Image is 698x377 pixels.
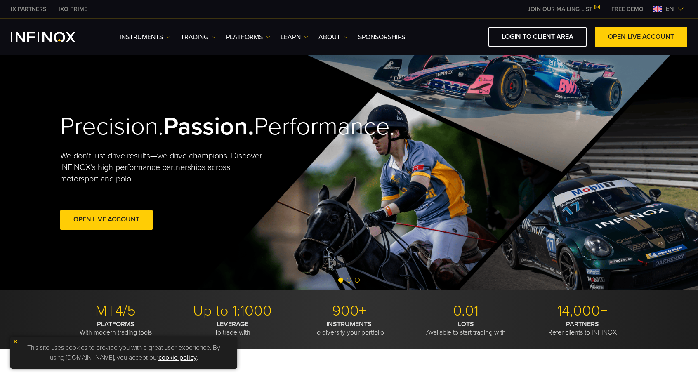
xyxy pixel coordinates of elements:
[60,112,320,142] h2: Precision. Performance.
[410,302,521,320] p: 0.01
[605,5,650,14] a: INFINOX MENU
[662,4,677,14] span: en
[410,320,521,337] p: Available to start trading with
[11,32,95,42] a: INFINOX Logo
[355,278,360,283] span: Go to slide 3
[294,320,404,337] p: To diversify your portfolio
[60,302,171,320] p: MT4/5
[60,320,171,337] p: With modern trading tools
[158,353,197,362] a: cookie policy
[281,32,308,42] a: Learn
[12,339,18,344] img: yellow close icon
[97,320,134,328] strong: PLATFORMS
[566,320,599,328] strong: PARTNERS
[14,341,233,365] p: This site uses cookies to provide you with a great user experience. By using [DOMAIN_NAME], you a...
[458,320,474,328] strong: LOTS
[60,210,153,230] a: Open Live Account
[527,302,638,320] p: 14,000+
[347,278,351,283] span: Go to slide 2
[60,150,268,185] p: We don't just drive results—we drive champions. Discover INFINOX’s high-performance partnerships ...
[595,27,687,47] a: OPEN LIVE ACCOUNT
[181,32,216,42] a: TRADING
[294,302,404,320] p: 900+
[177,320,288,337] p: To trade with
[226,32,270,42] a: PLATFORMS
[318,32,348,42] a: ABOUT
[5,5,52,14] a: INFINOX
[52,5,94,14] a: INFINOX
[358,32,405,42] a: SPONSORSHIPS
[338,278,343,283] span: Go to slide 1
[163,112,254,141] strong: Passion.
[177,302,288,320] p: Up to 1:1000
[326,320,372,328] strong: INSTRUMENTS
[488,27,587,47] a: LOGIN TO CLIENT AREA
[521,6,605,13] a: JOIN OUR MAILING LIST
[120,32,170,42] a: Instruments
[527,320,638,337] p: Refer clients to INFINOX
[217,320,248,328] strong: LEVERAGE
